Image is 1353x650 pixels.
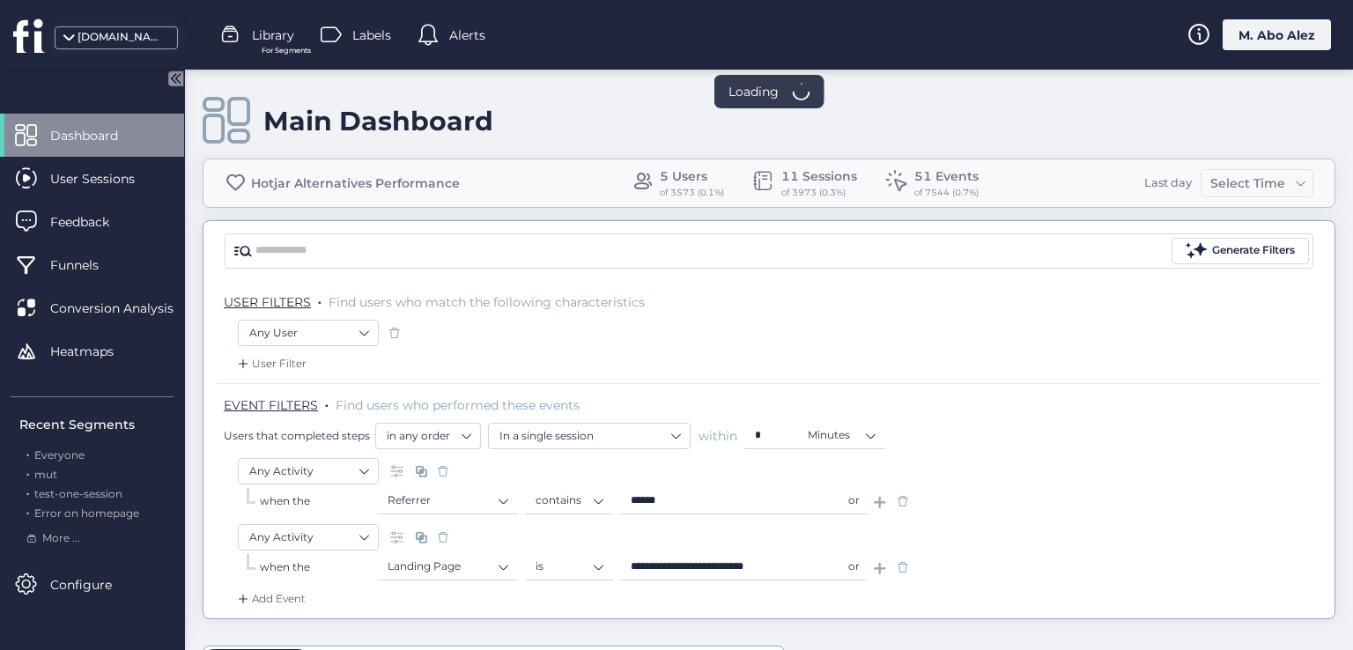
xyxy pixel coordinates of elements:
[336,397,580,413] span: Find users who performed these events
[260,559,377,576] div: when the
[449,26,485,45] span: Alerts
[50,255,125,275] span: Funnels
[1212,242,1295,259] div: Generate Filters
[499,423,679,449] nz-select-item: In a single session
[536,487,603,513] nz-select-item: contains
[34,487,122,500] span: test-one-session
[224,428,370,443] span: Users that completed steps
[249,524,367,550] nz-select-item: Any Activity
[50,342,140,361] span: Heatmaps
[26,503,29,520] span: .
[234,355,307,373] div: User Filter
[263,105,493,137] div: Main Dashboard
[42,530,80,547] span: More ...
[808,422,875,448] nz-select-item: Minutes
[50,126,144,145] span: Dashboard
[388,553,507,580] nz-select-item: Landing Page
[699,427,737,445] span: within
[840,488,868,514] div: or
[1172,238,1309,264] button: Generate Filters
[19,415,174,434] div: Recent Segments
[34,448,85,462] span: Everyone
[728,82,779,101] span: Loading
[262,45,311,56] span: For Segments
[34,506,139,520] span: Error on homepage
[50,212,136,232] span: Feedback
[26,445,29,462] span: .
[249,320,367,346] nz-select-item: Any User
[1223,19,1331,50] div: M. Abo Alez
[50,575,138,595] span: Configure
[536,553,603,580] nz-select-item: is
[34,468,57,481] span: mut
[387,423,469,449] nz-select-item: in any order
[26,484,29,500] span: .
[249,458,367,484] nz-select-item: Any Activity
[329,294,645,310] span: Find users who match the following characteristics
[325,394,329,411] span: .
[50,299,200,318] span: Conversion Analysis
[78,29,166,46] div: [DOMAIN_NAME]
[352,26,391,45] span: Labels
[318,291,322,308] span: .
[252,26,294,45] span: Library
[26,464,29,481] span: .
[224,397,318,413] span: EVENT FILTERS
[224,294,311,310] span: USER FILTERS
[50,169,161,188] span: User Sessions
[840,554,868,580] div: or
[260,493,377,510] div: when the
[234,590,306,608] div: Add Event
[388,487,507,513] nz-select-item: Referrer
